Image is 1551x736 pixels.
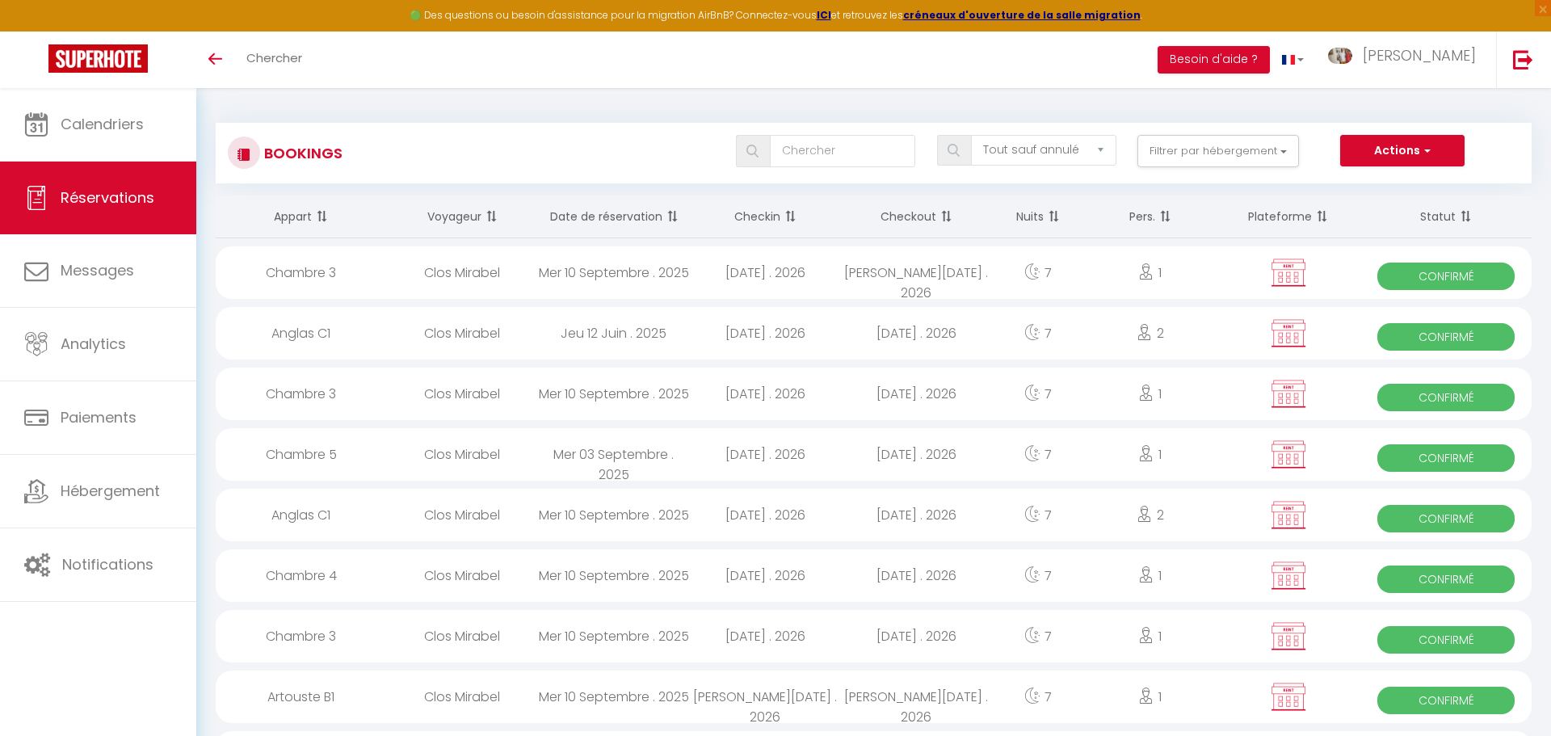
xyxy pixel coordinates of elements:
span: Hébergement [61,481,160,501]
img: Super Booking [48,44,148,73]
span: Notifications [62,554,153,574]
button: Filtrer par hébergement [1137,135,1299,167]
img: ... [1328,48,1352,64]
a: ICI [817,8,831,22]
th: Sort by checkout [841,196,992,238]
span: Analytics [61,334,126,354]
h3: Bookings [260,135,343,171]
button: Besoin d'aide ? [1158,46,1270,74]
span: Calendriers [61,114,144,134]
span: [PERSON_NAME] [1363,45,1476,65]
span: Chercher [246,49,302,66]
a: créneaux d'ouverture de la salle migration [903,8,1141,22]
th: Sort by rentals [216,196,387,238]
a: ... [PERSON_NAME] [1316,32,1496,88]
span: Paiements [61,407,137,427]
img: logout [1513,49,1533,69]
input: Chercher [770,135,915,167]
th: Sort by checkin [689,196,840,238]
th: Sort by channel [1216,196,1360,238]
a: Chercher [234,32,314,88]
button: Actions [1340,135,1465,167]
span: Messages [61,260,134,280]
th: Sort by nights [992,196,1084,238]
th: Sort by guest [387,196,538,238]
th: Sort by booking date [538,196,689,238]
span: Réservations [61,187,154,208]
th: Sort by people [1084,196,1216,238]
th: Sort by status [1360,196,1532,238]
